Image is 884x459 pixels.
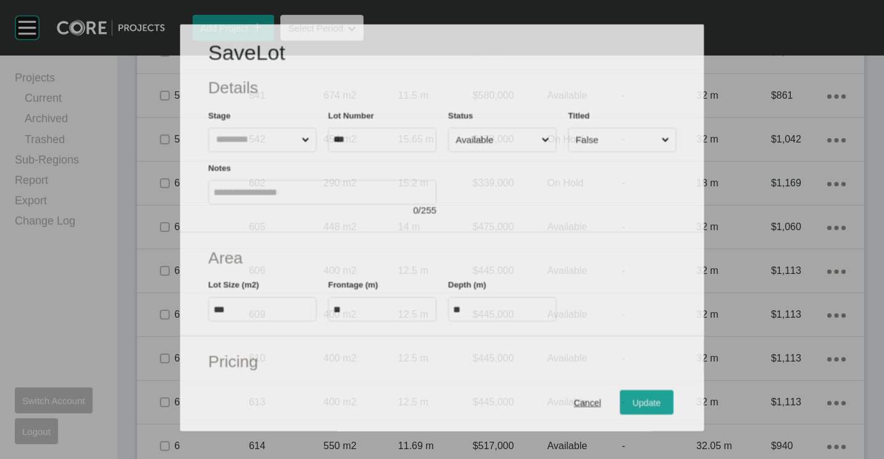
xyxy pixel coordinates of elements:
label: Depth (m) [448,280,486,289]
span: Close menu... [299,128,311,152]
span: 0 [413,206,418,216]
label: Notes [208,163,231,173]
label: Stage [208,110,230,120]
label: Lot Number [328,110,373,120]
span: Update [632,397,661,407]
button: Update [619,390,673,415]
label: Frontage (m) [328,280,378,289]
h2: Pricing [208,350,676,373]
button: Cancel [561,390,614,415]
input: False [573,128,659,152]
label: Titled [568,110,590,120]
label: Lot Size (m2) [208,280,259,289]
input: Available [453,128,539,152]
span: Cancel [573,397,601,407]
span: Close menu... [659,128,670,152]
div: / 255 [208,205,436,218]
span: Close menu... [539,128,551,152]
h1: Save Lot [208,38,676,68]
label: Status [448,110,472,120]
h2: Area [208,246,676,269]
h2: Details [208,77,676,100]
